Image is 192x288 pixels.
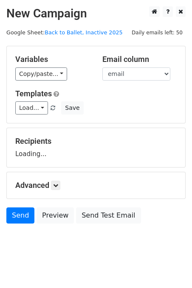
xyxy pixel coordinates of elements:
a: Daily emails left: 50 [129,29,186,36]
a: Copy/paste... [15,67,67,81]
h5: Variables [15,55,90,64]
h2: New Campaign [6,6,186,21]
button: Save [61,101,83,115]
h5: Email column [102,55,177,64]
a: Preview [37,207,74,224]
small: Google Sheet: [6,29,123,36]
a: Load... [15,101,48,115]
a: Send [6,207,34,224]
a: Send Test Email [76,207,141,224]
span: Daily emails left: 50 [129,28,186,37]
h5: Advanced [15,181,177,190]
a: Templates [15,89,52,98]
div: Loading... [15,137,177,159]
a: Back to Ballet, Inactive 2025 [45,29,123,36]
h5: Recipients [15,137,177,146]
